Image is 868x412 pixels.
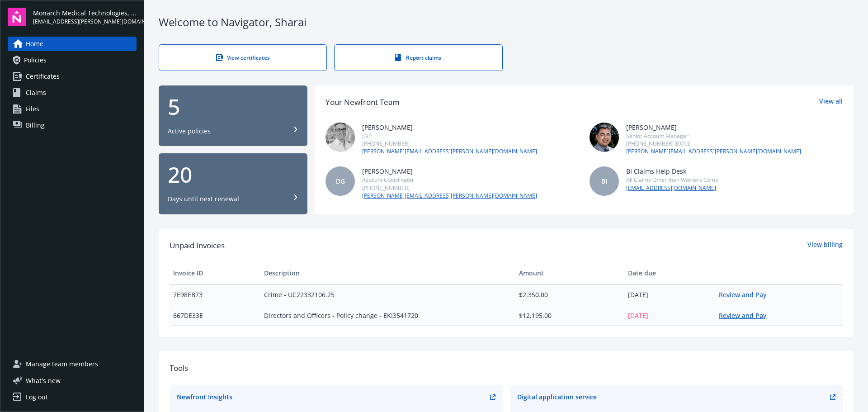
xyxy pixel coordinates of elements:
a: Certificates [8,69,137,84]
div: All Claims Other than Workers Comp [626,176,718,184]
div: Tools [170,362,843,374]
span: Directors and Officers - Policy change - EKI3541720 [264,311,511,320]
a: View all [819,96,843,108]
a: Claims [8,85,137,100]
div: [PERSON_NAME] [362,166,537,176]
div: [PHONE_NUMBER] [362,140,537,147]
a: Billing [8,118,137,133]
div: Report claims [353,54,484,62]
th: Date due [624,262,715,284]
a: Home [8,37,137,51]
div: Log out [26,390,48,404]
div: Senior Account Manager [626,132,801,140]
img: photo [590,123,619,152]
div: 5 [168,96,298,118]
span: [EMAIL_ADDRESS][PERSON_NAME][DOMAIN_NAME] [33,18,137,26]
div: Newfront Insights [177,392,232,402]
td: [DATE] [624,284,715,305]
img: navigator-logo.svg [8,8,26,26]
div: View certificates [177,54,308,62]
th: Description [260,262,515,284]
div: EVP [362,132,537,140]
td: $12,195.00 [515,305,624,326]
div: 20 [168,164,298,185]
span: Billing [26,118,45,133]
a: Manage team members [8,357,137,371]
a: [PERSON_NAME][EMAIL_ADDRESS][PERSON_NAME][DOMAIN_NAME] [626,147,801,156]
td: 7E98EB73 [170,284,260,305]
img: photo [325,123,355,152]
button: 5Active policies [159,85,307,147]
div: Welcome to Navigator , Sharai [159,14,854,30]
span: Monarch Medical Technologies, LLC [33,8,137,18]
div: [PERSON_NAME] [362,123,537,132]
td: [DATE] [624,305,715,326]
div: [PERSON_NAME] [626,123,801,132]
span: Manage team members [26,357,98,371]
span: BI [601,176,607,186]
span: Files [26,102,39,116]
div: Account Coordinator [362,176,537,184]
a: [PERSON_NAME][EMAIL_ADDRESS][PERSON_NAME][DOMAIN_NAME] [362,192,537,200]
span: Claims [26,85,46,100]
a: Review and Pay [719,290,774,299]
span: Policies [24,53,47,67]
a: Review and Pay [719,311,774,320]
span: Unpaid Invoices [170,240,225,251]
button: What's new [8,376,75,385]
span: What ' s new [26,376,61,385]
a: View billing [807,240,843,251]
div: Days until next renewal [168,194,239,204]
span: DG [336,176,345,186]
span: Crime - UC22332106.25 [264,290,511,299]
button: Monarch Medical Technologies, LLC[EMAIL_ADDRESS][PERSON_NAME][DOMAIN_NAME] [33,8,137,26]
th: Amount [515,262,624,284]
a: Files [8,102,137,116]
div: Digital application service [517,392,597,402]
a: Policies [8,53,137,67]
span: Certificates [26,69,60,84]
a: Report claims [334,44,502,71]
div: Active policies [168,127,211,136]
td: 667DE33E [170,305,260,326]
button: 20Days until next renewal [159,153,307,214]
div: [PHONE_NUMBER] 89700 [626,140,801,147]
td: $2,350.00 [515,284,624,305]
a: [EMAIL_ADDRESS][DOMAIN_NAME] [626,184,718,192]
div: BI Claims Help Desk [626,166,718,176]
span: Home [26,37,43,51]
a: View certificates [159,44,327,71]
a: [PERSON_NAME][EMAIL_ADDRESS][PERSON_NAME][DOMAIN_NAME] [362,147,537,156]
div: Your Newfront Team [325,96,400,108]
th: Invoice ID [170,262,260,284]
div: [PHONE_NUMBER] [362,184,537,192]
